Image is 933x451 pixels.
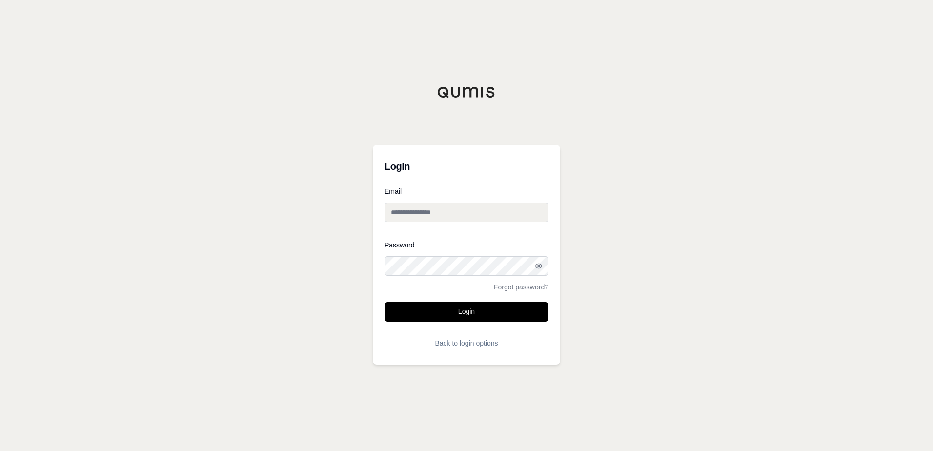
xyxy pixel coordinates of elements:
[385,242,548,248] label: Password
[385,188,548,195] label: Email
[494,284,548,290] a: Forgot password?
[385,302,548,322] button: Login
[385,333,548,353] button: Back to login options
[437,86,496,98] img: Qumis
[385,157,548,176] h3: Login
